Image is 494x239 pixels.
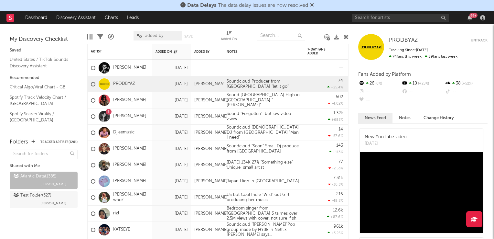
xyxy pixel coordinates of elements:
div: US but Cool Indie "Wild" out Girl producing her music [223,192,304,202]
input: Search for folders... [10,150,78,159]
button: Change History [417,113,460,123]
div: [PERSON_NAME] [194,227,228,233]
a: Leads [123,11,143,24]
div: 961k [334,224,343,229]
div: [PERSON_NAME] [194,179,228,184]
a: rizl [113,211,119,216]
span: : The data delay issues are now resolved [187,3,308,8]
div: [DATE] [156,210,188,218]
button: Save [184,35,193,38]
a: [PERSON_NAME] [113,114,146,119]
a: Critical Algo/Viral Chart - GB [10,84,71,91]
div: My Discovery Checklist [10,36,78,43]
input: Search for artists [352,14,449,22]
div: [DATE] 134K 27% "Something else" Unique small artist [223,160,304,170]
span: 74 fans this week [389,55,422,59]
a: [PERSON_NAME] [113,162,146,168]
div: Added By [194,50,210,54]
div: [PERSON_NAME] [194,211,228,216]
span: Dismiss [310,3,314,8]
div: [DATE] [156,226,188,234]
div: Folders [10,138,28,146]
div: 74 [338,79,343,83]
div: A&R Pipeline [108,28,114,46]
div: [PERSON_NAME] [194,195,228,200]
span: [PERSON_NAME] [40,180,66,188]
button: Untrack [471,37,488,44]
button: 99+ [467,15,472,20]
div: +113 % [329,150,343,154]
div: -- [358,96,401,105]
div: Atlantic Data ( 1385 ) [14,173,57,180]
button: Tracked Artists(1201) [40,141,78,144]
a: Spotify Track Velocity Chart / [GEOGRAPHIC_DATA] [10,94,71,107]
div: 26 [358,79,401,88]
div: 38 [445,79,488,88]
a: United States / TikTok Sounds Discovery Assistant [10,56,71,69]
a: PRODBYAZ [113,81,135,87]
div: New YouTube video [365,134,407,141]
a: Test Folder(327)[PERSON_NAME] [10,191,78,208]
div: [PERSON_NAME] [194,163,228,168]
div: +87.6 % [327,215,343,219]
span: 0 % [374,82,382,85]
a: Atlantic Data(1385)[PERSON_NAME] [10,172,78,189]
div: [PERSON_NAME] [194,98,228,103]
a: [PERSON_NAME] [113,178,146,184]
a: Discovery Assistant [52,11,100,24]
div: +685 % [328,118,343,122]
span: Data Delays [187,3,216,8]
span: +52 % [461,82,473,85]
span: added by [145,34,163,38]
a: Djleemusic [113,130,134,135]
div: -- [401,88,444,96]
span: [PERSON_NAME] [40,199,66,207]
div: -57.6 % [328,134,343,138]
div: [DATE] [156,161,188,169]
div: -- [445,88,488,96]
div: Sound "Forgotten" but low video viwes [223,111,304,121]
div: Added On [221,28,237,46]
div: Soundcloud Producer from [GEOGRAPHIC_DATA] "let it go" [223,79,304,89]
div: 1.32k [333,111,343,115]
span: Fans Added by Platform [358,72,411,77]
div: Shared with Me [10,162,78,170]
div: Added On [221,36,237,43]
div: [DATE] [156,194,188,201]
button: News Feed [358,113,392,123]
div: -30.3 % [328,182,343,187]
div: +25.4 % [327,85,343,89]
div: -2.53 % [328,166,343,170]
div: 7.31k [333,176,343,180]
div: -48.5 % [328,199,343,203]
div: [DATE] [156,113,188,120]
div: Soundcloud [DEMOGRAPHIC_DATA] DJ from [GEOGRAPHIC_DATA] "Man I need" [223,125,304,140]
div: 12.6k [333,208,343,212]
div: 143 [336,143,343,148]
span: PRODBYAZ [389,38,418,43]
div: Added On [156,50,178,54]
div: Edit Columns [87,28,92,46]
a: [PERSON_NAME] who? [113,192,149,203]
span: Tracking Since: [DATE] [389,48,428,52]
div: Test Folder ( 327 ) [14,192,51,199]
div: Filters [97,28,103,46]
div: [PERSON_NAME] [194,130,228,135]
a: KATSEYE [113,227,130,233]
span: 7-Day Fans Added [307,48,333,55]
span: +25 % [417,82,429,85]
div: 10 [401,79,444,88]
span: 59 fans last week [389,55,457,59]
div: Artist [91,50,139,53]
div: Sound [GEOGRAPHIC_DATA] High in [GEOGRAPHIC_DATA] "[PERSON_NAME]" [223,93,304,108]
div: [DATE] [156,80,188,88]
div: [PERSON_NAME] [194,146,228,152]
div: [DATE] [365,141,407,147]
div: [PERSON_NAME] [194,114,228,119]
div: Saved [10,47,78,54]
div: Japan High in [GEOGRAPHIC_DATA] [223,179,302,184]
div: -4.02 % [328,101,343,106]
input: Search... [257,31,305,40]
a: Spotify Search Virality / [GEOGRAPHIC_DATA] [10,110,71,124]
a: Dashboard [21,11,52,24]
